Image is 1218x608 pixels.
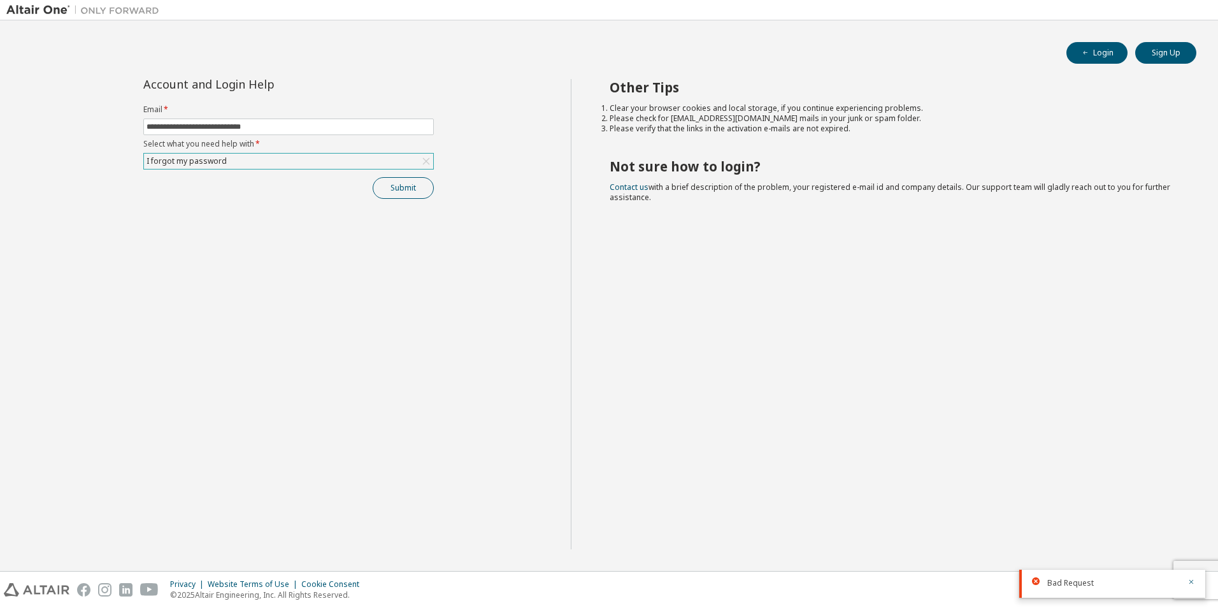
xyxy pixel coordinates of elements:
img: youtube.svg [140,583,159,597]
li: Please verify that the links in the activation e-mails are not expired. [610,124,1174,134]
img: instagram.svg [98,583,111,597]
span: Bad Request [1047,578,1094,588]
a: Contact us [610,182,648,192]
h2: Other Tips [610,79,1174,96]
img: Altair One [6,4,166,17]
button: Submit [373,177,434,199]
img: linkedin.svg [119,583,133,597]
div: Account and Login Help [143,79,376,89]
img: altair_logo.svg [4,583,69,597]
span: with a brief description of the problem, your registered e-mail id and company details. Our suppo... [610,182,1170,203]
img: facebook.svg [77,583,90,597]
div: Cookie Consent [301,579,367,590]
li: Please check for [EMAIL_ADDRESS][DOMAIN_NAME] mails in your junk or spam folder. [610,113,1174,124]
div: Privacy [170,579,208,590]
button: Login [1066,42,1128,64]
div: I forgot my password [145,154,229,168]
label: Email [143,105,434,115]
li: Clear your browser cookies and local storage, if you continue experiencing problems. [610,103,1174,113]
button: Sign Up [1135,42,1196,64]
label: Select what you need help with [143,139,434,149]
div: Website Terms of Use [208,579,301,590]
p: © 2025 Altair Engineering, Inc. All Rights Reserved. [170,590,367,600]
div: I forgot my password [144,154,433,169]
h2: Not sure how to login? [610,158,1174,175]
